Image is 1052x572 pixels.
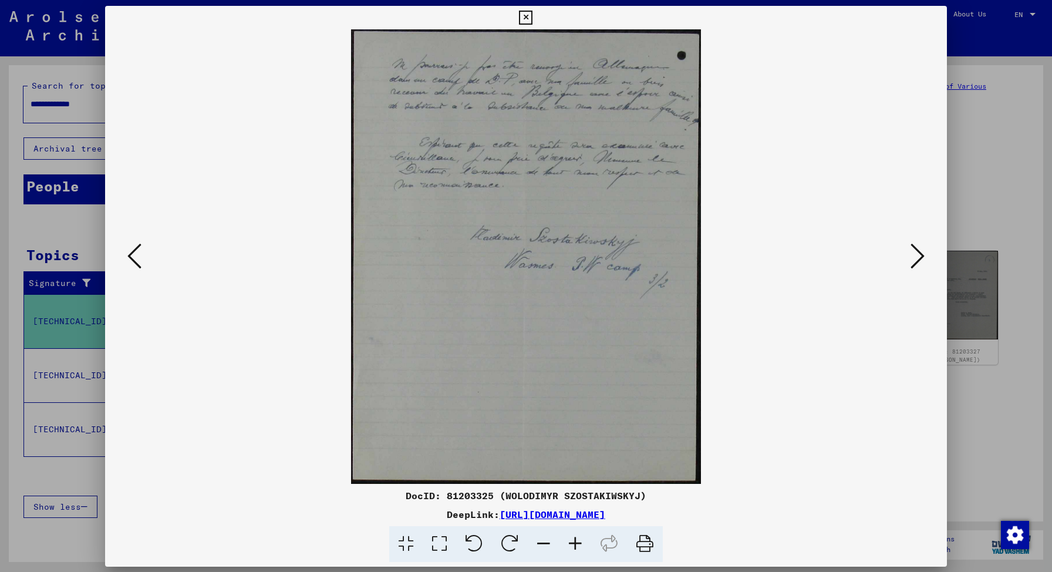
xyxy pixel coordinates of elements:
div: DocID: 81203325 (WOLODIMYR SZOSTAKIWSKYJ) [105,489,947,503]
div: DeepLink: [105,507,947,521]
img: Change consent [1001,521,1029,549]
div: Change consent [1000,520,1029,549]
a: [URL][DOMAIN_NAME] [500,509,605,520]
img: 002.jpg [145,29,907,484]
